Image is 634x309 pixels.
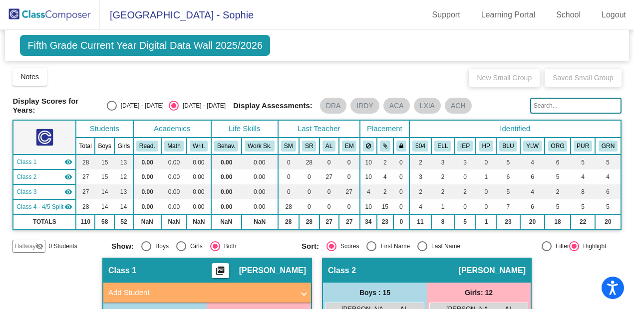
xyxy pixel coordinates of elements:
[496,154,520,169] td: 5
[377,154,393,169] td: 2
[233,101,313,110] span: Display Assessments:
[12,97,99,115] span: Display Scores for Years:
[545,138,571,154] th: Orange Team
[187,214,211,229] td: NaN
[117,101,164,110] div: [DATE] - [DATE]
[95,184,114,199] td: 14
[360,184,377,199] td: 4
[476,199,496,214] td: 0
[520,199,545,214] td: 6
[161,199,187,214] td: 0.00
[496,214,520,229] td: 23
[427,283,531,303] div: Girls: 12
[133,214,161,229] td: NaN
[114,184,133,199] td: 13
[13,184,76,199] td: Eric McGee - No Class Name
[242,154,278,169] td: 0.00
[496,138,520,154] th: Blue Team
[319,184,339,199] td: 0
[64,173,72,181] mat-icon: visibility
[454,138,476,154] th: Resource
[319,169,339,184] td: 27
[245,141,275,152] button: Work Sk.
[64,158,72,166] mat-icon: visibility
[12,68,47,86] button: Notes
[377,199,393,214] td: 15
[459,266,526,276] span: [PERSON_NAME]
[339,199,360,214] td: 0
[187,184,211,199] td: 0.00
[211,214,242,229] td: NaN
[108,266,136,276] span: Class 1
[595,184,621,199] td: 6
[302,141,316,152] button: SR
[545,154,571,169] td: 6
[278,138,299,154] th: Shelly Maselli
[571,169,596,184] td: 4
[393,214,409,229] td: 0
[595,199,621,214] td: 5
[595,169,621,184] td: 4
[114,214,133,229] td: 52
[409,138,431,154] th: 504 Plan
[107,101,226,111] mat-radio-group: Select an option
[76,169,95,184] td: 27
[187,199,211,214] td: 0.00
[520,214,545,229] td: 20
[523,141,542,152] button: YLW
[103,283,311,303] mat-expansion-panel-header: Add Student
[393,154,409,169] td: 0
[496,184,520,199] td: 5
[211,120,278,138] th: Life Skills
[13,169,76,184] td: Alex Lee - No Class Name
[571,154,596,169] td: 5
[95,154,114,169] td: 15
[319,138,339,154] th: Alex Lee
[571,184,596,199] td: 8
[393,138,409,154] th: Keep with teacher
[454,184,476,199] td: 2
[214,141,238,152] button: Behav.
[95,138,114,154] th: Boys
[16,202,63,211] span: Class 4 - 4/5 Split
[393,169,409,184] td: 0
[76,184,95,199] td: 27
[383,98,410,114] mat-chip: ACA
[530,98,622,114] input: Search...
[360,138,377,154] th: Keep away students
[476,138,496,154] th: Health Plan
[278,169,299,184] td: 0
[214,266,226,280] mat-icon: picture_as_pdf
[133,169,161,184] td: 0.00
[454,214,476,229] td: 5
[114,169,133,184] td: 12
[278,214,299,229] td: 28
[133,154,161,169] td: 0.00
[319,199,339,214] td: 0
[520,184,545,199] td: 4
[302,241,484,251] mat-radio-group: Select an option
[431,138,454,154] th: English Language Learner
[64,188,72,196] mat-icon: visibility
[239,266,306,276] span: [PERSON_NAME]
[13,214,76,229] td: TOTALS
[187,169,211,184] td: 0.00
[323,283,427,303] div: Boys : 15
[133,120,211,138] th: Academics
[427,242,460,251] div: Last Name
[594,7,634,23] a: Logout
[579,242,607,251] div: Highlight
[242,214,278,229] td: NaN
[190,141,208,152] button: Writ.
[186,242,203,251] div: Girls
[548,141,568,152] button: ORG
[424,7,468,23] a: Support
[278,120,360,138] th: Last Teacher
[179,101,226,110] div: [DATE] - [DATE]
[393,199,409,214] td: 0
[161,214,187,229] td: NaN
[342,141,357,152] button: EM
[220,242,237,251] div: Both
[360,154,377,169] td: 10
[161,184,187,199] td: 0.00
